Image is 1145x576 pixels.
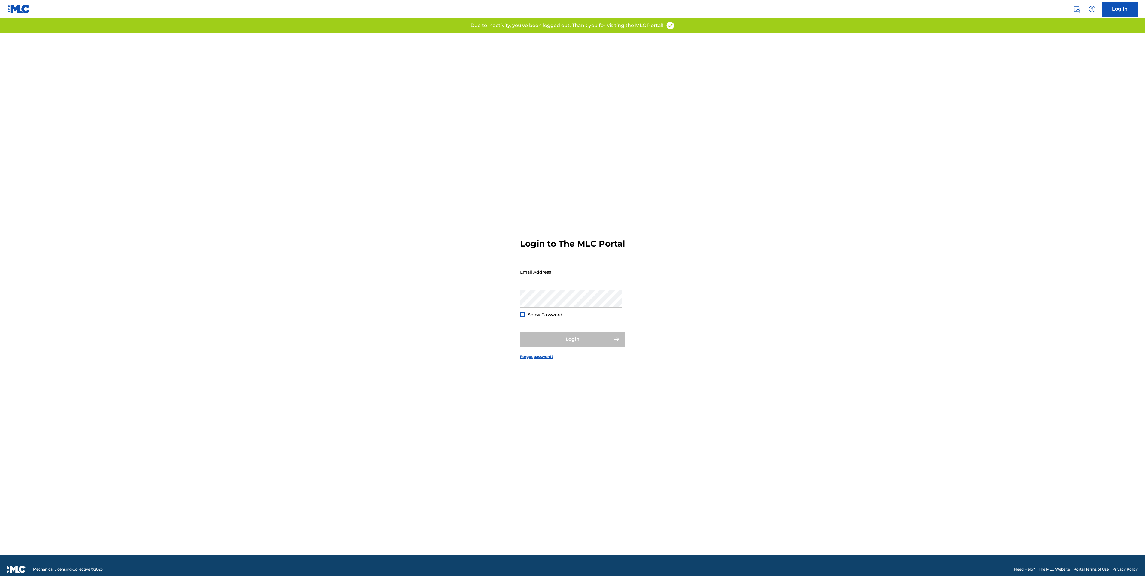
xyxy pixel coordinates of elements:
a: Log In [1102,2,1138,17]
span: Mechanical Licensing Collective © 2025 [33,567,103,572]
a: Need Help? [1014,567,1035,572]
p: Due to inactivity, you've been logged out. Thank you for visiting the MLC Portal! [470,22,663,29]
a: Forgot password? [520,354,553,359]
a: Portal Terms of Use [1073,567,1109,572]
img: logo [7,566,26,573]
a: Public Search [1070,3,1083,15]
div: Help [1086,3,1098,15]
img: search [1073,5,1080,13]
img: access [666,21,675,30]
img: help [1089,5,1096,13]
a: Privacy Policy [1112,567,1138,572]
iframe: Chat Widget [1115,547,1145,576]
img: MLC Logo [7,5,30,13]
span: Show Password [528,312,562,317]
h3: Login to The MLC Portal [520,238,625,249]
a: The MLC Website [1039,567,1070,572]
